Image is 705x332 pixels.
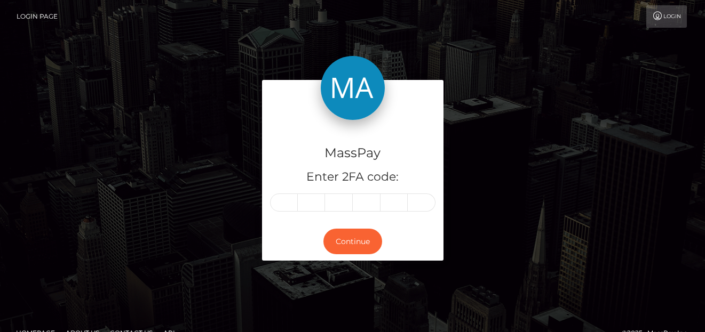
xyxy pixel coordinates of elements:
img: MassPay [321,56,385,120]
a: Login Page [17,5,58,28]
h4: MassPay [270,144,435,163]
button: Continue [323,229,382,255]
a: Login [646,5,687,28]
h5: Enter 2FA code: [270,169,435,185]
